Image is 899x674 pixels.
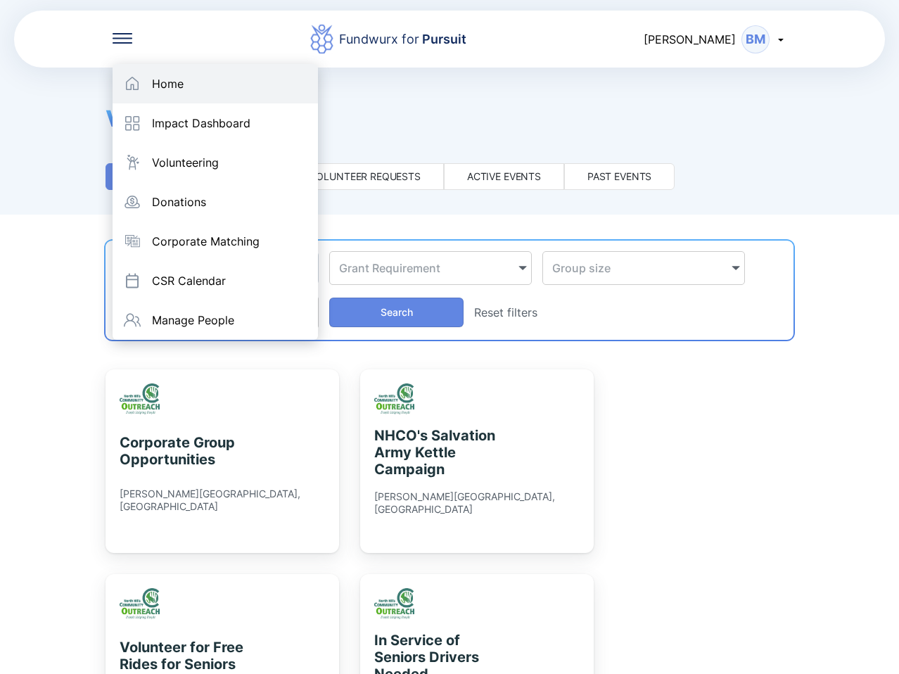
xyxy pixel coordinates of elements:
div: Grant Requirement [339,261,518,275]
div: NHCO's Salvation Army Kettle Campaign [374,427,503,478]
div: [PERSON_NAME][GEOGRAPHIC_DATA], [GEOGRAPHIC_DATA] [120,488,325,513]
button: Search [329,298,464,327]
div: Impact Dashboard [152,116,250,130]
span: [PERSON_NAME] [644,32,736,46]
div: Donations [152,195,206,209]
div: Pending volunteer requests [264,170,421,184]
div: Volunteer for Free Rides for Seniors [120,639,248,673]
div: Active events [467,170,541,184]
div: Reset filters [474,304,537,321]
div: CSR Calendar [152,274,226,288]
div: Volunteering [152,155,219,170]
div: Corporate Group Opportunities [120,434,248,468]
div: BM [741,25,770,53]
span: Pursuit [419,32,466,46]
div: Corporate Matching [152,234,260,248]
span: Search [381,305,413,319]
div: Past events [587,170,651,184]
div: [PERSON_NAME][GEOGRAPHIC_DATA], [GEOGRAPHIC_DATA] [374,490,580,516]
div: Manage People [152,313,234,327]
div: Fundwurx for [339,30,466,49]
div: Group size [552,261,732,275]
span: Volunteering [106,105,250,132]
div: Home [152,77,184,91]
